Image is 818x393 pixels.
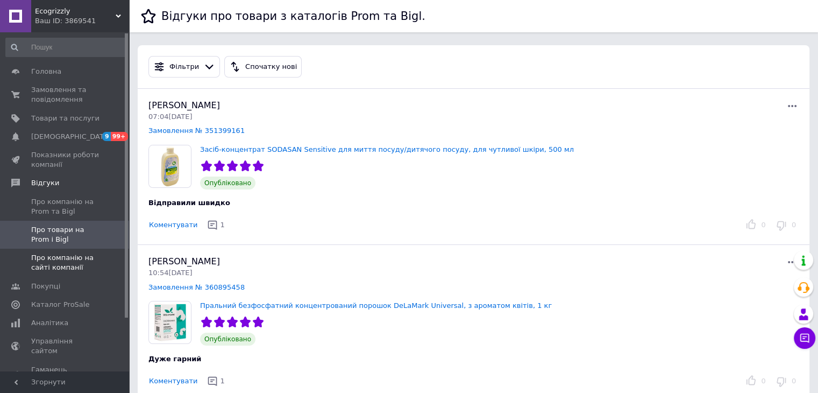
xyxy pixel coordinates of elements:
[5,38,127,57] input: Пошук
[204,217,229,234] button: 1
[200,333,255,346] span: Опубліковано
[31,150,99,170] span: Показники роботи компанії
[148,113,192,121] span: 07:04[DATE]
[149,301,191,343] img: Пральний безфосфатний концентрований порошок DeLaMark Universal, з ароматом квітів, 1 кг
[31,282,60,291] span: Покупці
[167,61,201,73] div: Фільтри
[31,85,99,104] span: Замовлення та повідомлення
[148,355,201,363] span: Дуже гарний
[31,318,68,328] span: Аналітика
[200,177,255,190] span: Опубліковано
[31,225,99,244] span: Про товари на Prom і Bigl
[31,300,89,310] span: Каталог ProSale
[35,16,129,26] div: Ваш ID: 3869541
[204,373,229,390] button: 1
[148,127,245,135] a: Замовлення № 351399161
[220,377,224,385] span: 1
[148,220,198,231] button: Коментувати
[148,269,192,277] span: 10:54[DATE]
[111,132,129,141] span: 99+
[243,61,299,73] div: Спочатку нові
[148,376,198,387] button: Коментувати
[35,6,116,16] span: Ecogrizzly
[224,56,302,78] button: Спочатку нові
[31,178,59,188] span: Відгуки
[794,327,815,349] button: Чат з покупцем
[31,132,111,142] span: [DEMOGRAPHIC_DATA]
[220,221,224,229] span: 1
[31,67,61,76] span: Головна
[200,301,552,310] a: Пральний безфосфатний концентрований порошок DeLaMark Universal, з ароматом квітів, 1 кг
[31,197,99,216] span: Про компанію на Prom та Bigl
[31,365,99,384] span: Гаманець компанії
[149,145,191,187] img: Засіб-концентрат SODASAN Sensitive для миття посуду/дитячого посуду, для чутливої шкіри, 500 мл
[148,199,230,207] span: Відправили швидко
[161,10,425,23] h1: Відгуки про товари з каталогів Prom та Bigl.
[148,56,220,78] button: Фільтри
[148,283,245,291] a: Замовлення № 360895458
[31,253,99,272] span: Про компанію на сайті компанії
[31,114,99,123] span: Товари та послуги
[102,132,111,141] span: 9
[31,336,99,356] span: Управління сайтом
[148,256,220,266] span: [PERSON_NAME]
[200,145,574,153] a: Засіб-концентрат SODASAN Sensitive для миття посуду/дитячого посуду, для чутливої шкіри, 500 мл
[148,100,220,110] span: [PERSON_NAME]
